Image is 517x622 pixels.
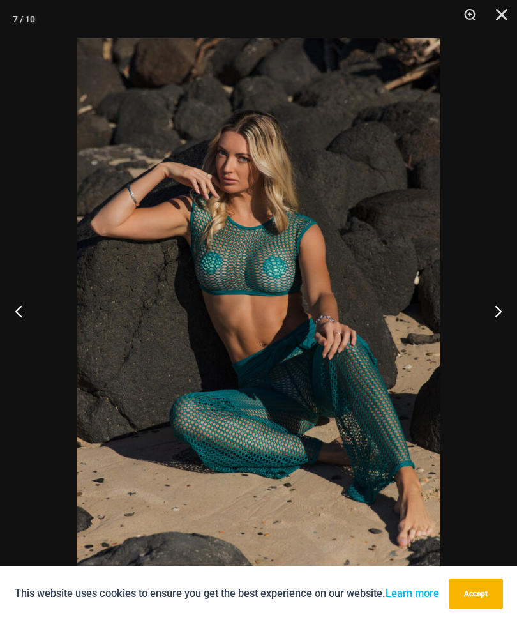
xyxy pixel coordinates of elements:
button: Accept [449,579,503,609]
p: This website uses cookies to ensure you get the best experience on our website. [15,585,439,602]
a: Learn more [386,588,439,600]
img: Show Stopper Jade 366 Top 5007 pants 08 [77,38,440,584]
button: Next [469,279,517,343]
div: 7 / 10 [13,10,35,29]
